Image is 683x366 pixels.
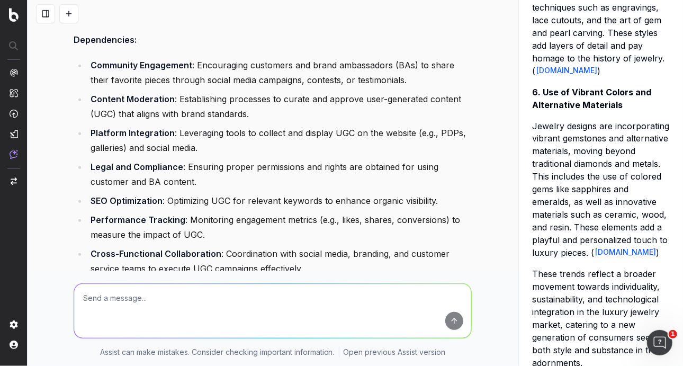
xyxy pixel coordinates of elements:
[87,159,472,189] li: : Ensuring proper permissions and rights are obtained for using customer and BA content.
[344,347,446,358] a: Open previous Assist version
[91,60,192,70] strong: Community Engagement
[10,109,18,118] img: Activation
[595,247,656,258] a: [DOMAIN_NAME]
[532,120,670,260] p: Jewelry designs are incorporating vibrant gemstones and alternative materials, moving beyond trad...
[91,195,163,206] strong: SEO Optimization
[91,215,185,225] strong: Performance Tracking
[10,68,18,77] img: Analytics
[74,34,137,45] strong: Dependencies:
[87,126,472,155] li: : Leveraging tools to collect and display UGC on the website (e.g., PDPs, galleries) and social m...
[100,347,335,358] p: Assist can make mistakes. Consider checking important information.
[647,330,672,355] iframe: Intercom live chat
[536,65,597,76] a: [DOMAIN_NAME]
[594,247,656,258] button: [DOMAIN_NAME]
[87,246,472,276] li: : Coordination with social media, branding, and customer service teams to execute UGC campaigns e...
[10,130,18,138] img: Studio
[87,212,472,242] li: : Monitoring engagement metrics (e.g., likes, shares, conversions) to measure the impact of UGC.
[87,92,472,121] li: : Establishing processes to curate and approve user-generated content (UGC) that aligns with bran...
[535,65,597,76] button: [DOMAIN_NAME]
[91,248,221,259] strong: Cross-Functional Collaboration
[10,341,18,349] img: My account
[10,150,18,159] img: Assist
[91,162,183,172] strong: Legal and Compliance
[10,88,18,97] img: Intelligence
[9,8,19,22] img: Botify logo
[91,94,175,104] strong: Content Moderation
[11,177,17,185] img: Switch project
[91,128,175,138] strong: Platform Integration
[87,193,472,208] li: : Optimizing UGC for relevant keywords to enhance organic visibility.
[10,320,18,329] img: Setting
[87,58,472,87] li: : Encouraging customers and brand ambassadors (BAs) to share their favorite pieces through social...
[669,330,677,338] span: 1
[532,87,651,110] strong: 6. Use of Vibrant Colors and Alternative Materials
